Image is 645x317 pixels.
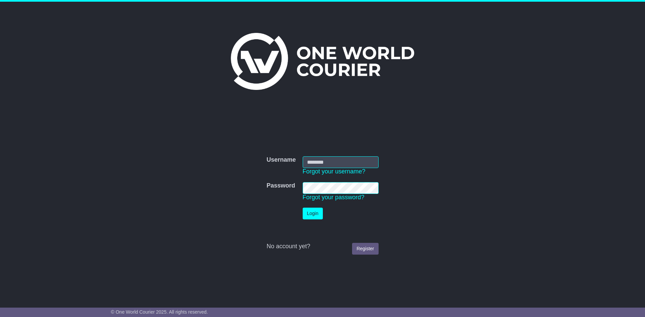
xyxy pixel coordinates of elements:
button: Login [303,208,323,219]
img: One World [231,33,414,90]
div: No account yet? [266,243,378,250]
a: Forgot your password? [303,194,364,201]
span: © One World Courier 2025. All rights reserved. [111,309,208,315]
label: Password [266,182,295,190]
a: Forgot your username? [303,168,365,175]
label: Username [266,156,296,164]
a: Register [352,243,378,255]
